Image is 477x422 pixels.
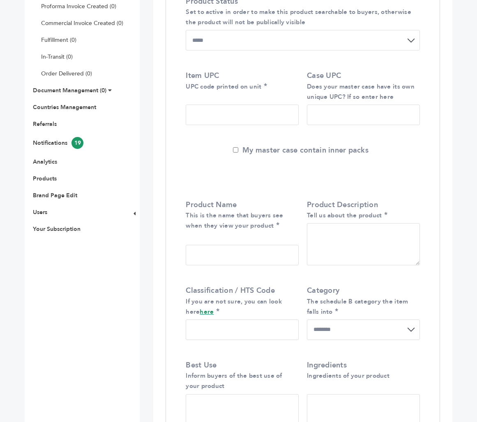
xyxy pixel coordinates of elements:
[33,158,57,166] a: Analytics
[307,285,416,317] label: Category
[186,8,411,26] small: Set to active in order to make this product searchable to buyers, otherwise the product will not ...
[33,103,96,111] a: Countries Management
[41,70,92,78] a: Order Delivered (0)
[186,372,282,390] small: Inform buyers of the best use of your product
[307,360,416,381] label: Ingredients
[186,82,261,91] small: UPC code printed on unit
[307,211,382,219] small: Tell us about the product
[200,308,214,316] a: here
[41,36,76,44] a: Fulfillment (0)
[307,82,415,101] small: Does your master case have its own unique UPC? If so enter here
[71,137,83,149] span: 19
[33,208,47,216] a: Users
[307,200,416,220] label: Product Description
[307,71,416,102] label: Case UPC
[186,297,282,316] small: If you are not sure, you can look here
[186,360,295,391] label: Best Use
[307,372,389,380] small: Ingredients of your product
[233,145,369,155] label: My master case contain inner packs
[33,192,77,199] a: Brand Page Edit
[33,87,106,94] a: Document Management (0)
[41,2,116,10] a: Proforma Invoice Created (0)
[33,175,57,182] a: Products
[233,147,238,153] input: My master case contain inner packs
[33,225,81,233] a: Your Subscription
[186,71,295,91] label: Item UPC
[307,297,408,316] small: The schedule B category the item falls into
[33,120,57,128] a: Referrals
[41,53,73,61] a: In-Transit (0)
[186,285,295,317] label: Classification / HTS Code
[33,139,83,147] a: Notifications19
[186,211,283,230] small: This is the name that buyers see when they view your product
[186,200,295,231] label: Product Name
[41,19,123,27] a: Commercial Invoice Created (0)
